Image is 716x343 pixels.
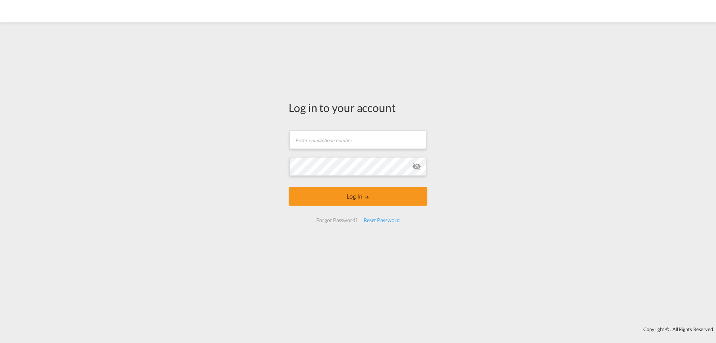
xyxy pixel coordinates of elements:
input: Enter email/phone number [289,130,426,149]
div: Log in to your account [289,100,427,115]
div: Reset Password [361,213,403,227]
md-icon: icon-eye-off [412,162,421,171]
button: LOGIN [289,187,427,206]
div: Forgot Password? [313,213,360,227]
